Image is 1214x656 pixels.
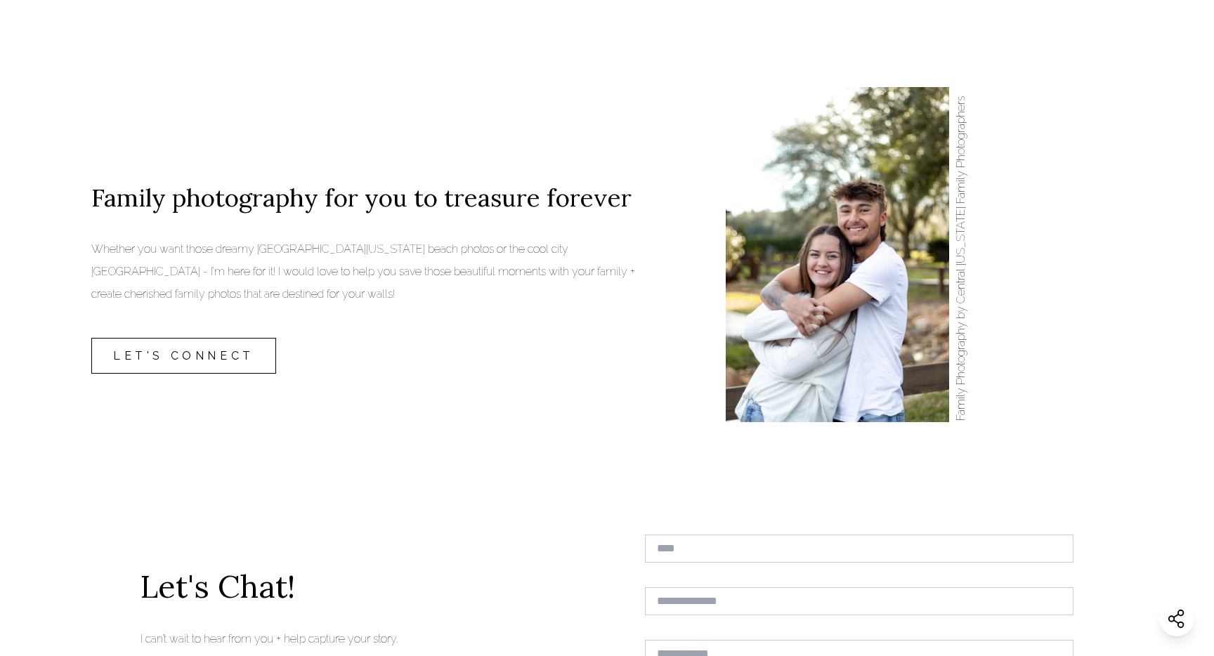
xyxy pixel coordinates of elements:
p: Family Photography by Central [US_STATE] Family Photographers [953,96,1040,421]
img: Young family couple hugging in a beautiful rural florida landscape [726,87,949,422]
button: Share this website [1159,601,1194,636]
h2: Family photography for you to treasure forever [91,180,642,217]
p: Let's Chat! [141,563,575,610]
p: Whether you want those dreamy [GEOGRAPHIC_DATA][US_STATE] beach photos or the cool city [GEOGRAPH... [91,238,642,306]
p: I can’t wait to hear from you + help capture your story. [141,631,575,648]
a: LET'S CONNECT [91,338,276,374]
